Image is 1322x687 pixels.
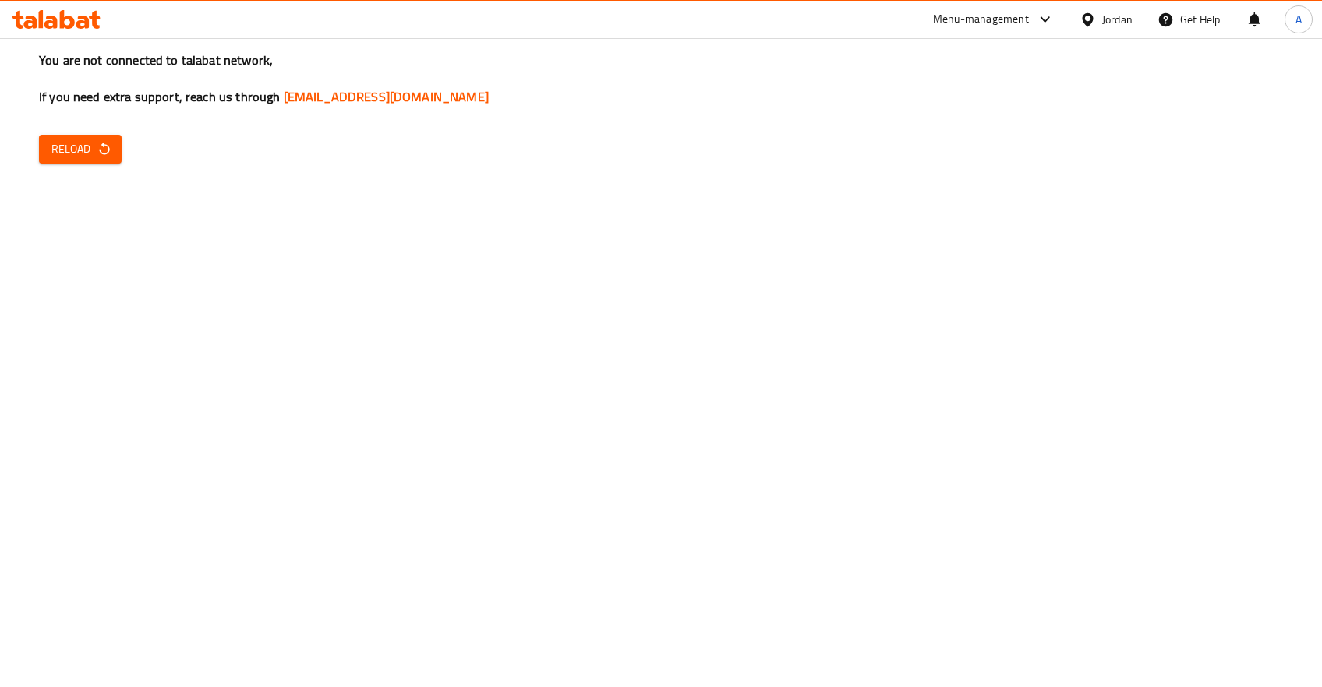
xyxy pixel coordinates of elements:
button: Reload [39,135,122,164]
span: A [1295,11,1302,28]
div: Jordan [1102,11,1133,28]
span: Reload [51,139,109,159]
div: Menu-management [933,10,1029,29]
a: [EMAIL_ADDRESS][DOMAIN_NAME] [284,85,489,108]
h3: You are not connected to talabat network, If you need extra support, reach us through [39,51,1283,106]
